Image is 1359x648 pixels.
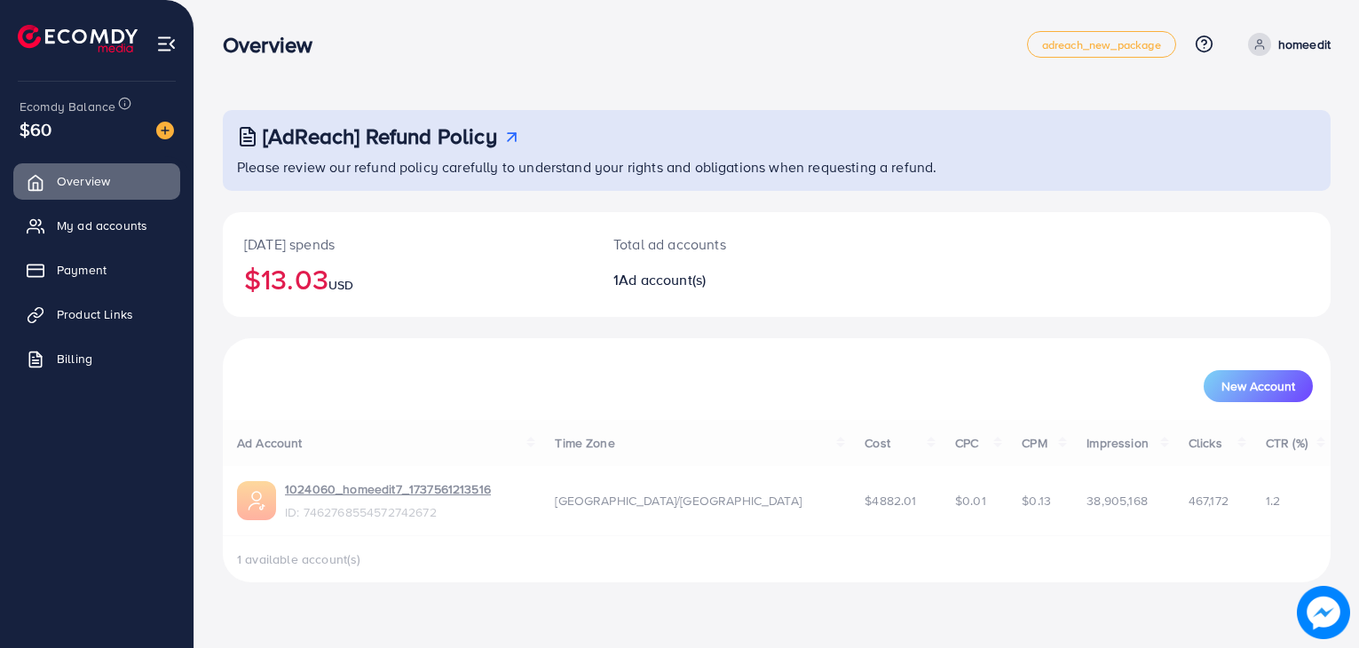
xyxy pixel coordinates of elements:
[1042,39,1161,51] span: adreach_new_package
[328,276,353,294] span: USD
[1221,380,1295,392] span: New Account
[237,156,1320,178] p: Please review our refund policy carefully to understand your rights and obligations when requesti...
[263,123,497,149] h3: [AdReach] Refund Policy
[20,116,51,142] span: $60
[13,296,180,332] a: Product Links
[13,163,180,199] a: Overview
[18,25,138,52] img: logo
[1204,370,1313,402] button: New Account
[244,262,571,296] h2: $13.03
[57,172,110,190] span: Overview
[13,252,180,288] a: Payment
[1241,33,1331,56] a: homeedit
[57,350,92,367] span: Billing
[223,32,327,58] h3: Overview
[13,341,180,376] a: Billing
[619,270,706,289] span: Ad account(s)
[613,272,848,288] h2: 1
[57,261,107,279] span: Payment
[156,122,174,139] img: image
[57,305,133,323] span: Product Links
[156,34,177,54] img: menu
[244,233,571,255] p: [DATE] spends
[57,217,147,234] span: My ad accounts
[1278,34,1331,55] p: homeedit
[613,233,848,255] p: Total ad accounts
[20,98,115,115] span: Ecomdy Balance
[1027,31,1176,58] a: adreach_new_package
[1297,586,1350,639] img: image
[13,208,180,243] a: My ad accounts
